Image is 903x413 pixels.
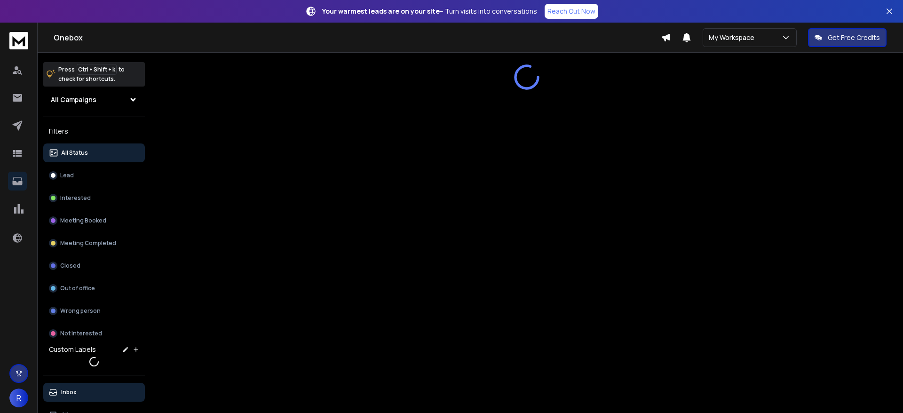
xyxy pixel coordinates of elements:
p: Meeting Booked [60,217,106,224]
img: logo [9,32,28,49]
button: Out of office [43,279,145,298]
button: R [9,389,28,407]
span: Ctrl + Shift + k [77,64,117,75]
p: Out of office [60,285,95,292]
a: Reach Out Now [545,4,598,19]
p: Closed [60,262,80,270]
p: Lead [60,172,74,179]
p: Get Free Credits [828,33,880,42]
p: All Status [61,149,88,157]
p: Reach Out Now [547,7,595,16]
h1: All Campaigns [51,95,96,104]
button: Inbox [43,383,145,402]
p: Interested [60,194,91,202]
button: Wrong person [43,302,145,320]
button: Meeting Booked [43,211,145,230]
p: Not Interested [60,330,102,337]
strong: Your warmest leads are on your site [322,7,440,16]
h1: Onebox [54,32,661,43]
button: Not Interested [43,324,145,343]
p: My Workspace [709,33,758,42]
button: All Status [43,143,145,162]
button: Interested [43,189,145,207]
p: Wrong person [60,307,101,315]
button: All Campaigns [43,90,145,109]
p: Press to check for shortcuts. [58,65,125,84]
p: – Turn visits into conversations [322,7,537,16]
p: Inbox [61,389,77,396]
button: Meeting Completed [43,234,145,253]
button: Lead [43,166,145,185]
p: Meeting Completed [60,239,116,247]
button: Closed [43,256,145,275]
button: Get Free Credits [808,28,887,47]
h3: Custom Labels [49,345,96,354]
h3: Filters [43,125,145,138]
